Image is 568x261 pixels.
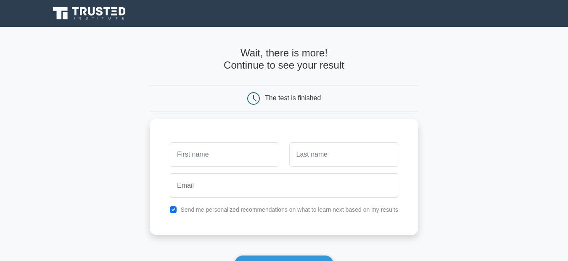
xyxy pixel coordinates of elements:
[265,94,321,101] div: The test is finished
[289,142,398,167] input: Last name
[170,173,398,198] input: Email
[150,47,418,72] h4: Wait, there is more! Continue to see your result
[170,142,279,167] input: First name
[180,206,398,213] label: Send me personalized recommendations on what to learn next based on my results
